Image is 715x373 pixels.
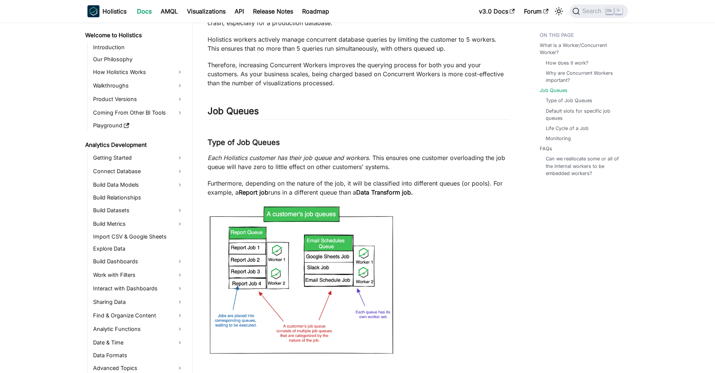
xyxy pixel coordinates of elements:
[248,5,298,17] a: Release Notes
[230,5,248,17] a: API
[91,296,186,308] a: Sharing Data
[546,59,589,66] a: How does it work?
[91,165,186,177] a: Connect Database
[87,5,99,17] img: Holistics
[132,5,156,17] a: Docs
[91,152,186,164] a: Getting Started
[540,42,623,56] a: What is a Worker/Concurrent Worker?
[208,106,510,120] h2: Job Queues
[91,310,186,322] a: Find & Organize Content
[91,269,186,281] a: Work with Filters
[580,8,606,15] span: Search
[239,189,268,196] strong: Report job
[208,204,395,356] img: multiple_queue.png
[182,5,230,17] a: Visualizations
[615,8,622,14] kbd: K
[91,54,186,65] a: Our Philosophy
[91,204,186,216] a: Build Datasets
[208,153,510,171] p: . This ensures one customer overloading the job queue will have zero to little effect on other cu...
[91,282,186,294] a: Interact with Dashboards
[208,35,510,53] p: Holistics workers actively manage concurrent database queries by limiting the customer to 5 worke...
[91,192,186,203] a: Build Relationships
[91,323,186,335] a: Analytic Functions
[102,7,126,16] b: Holistics
[546,155,620,177] a: Can we reallocate some or all of the internal workers to be embedded workers?
[546,125,589,132] a: Life Cycle of a Job
[519,5,553,17] a: Forum
[540,145,552,152] a: FAQs
[91,42,186,53] a: Introduction
[298,5,334,17] a: Roadmap
[356,189,413,196] strong: Data Transform job.
[91,93,186,105] a: Product Versions
[91,120,186,131] a: Playground
[208,154,369,162] em: Each Holistics customer has their job queue and workers
[91,218,186,230] a: Build Metrics
[540,87,567,94] a: Job Queues
[87,5,126,17] a: HolisticsHolistics
[91,337,186,349] a: Date & Time
[91,179,186,191] a: Build Data Models
[91,350,186,361] a: Data Formats
[546,97,592,104] a: Type of Job Queues
[83,30,186,41] a: Welcome to Holistics
[553,5,565,17] button: Switch between dark and light mode (currently light mode)
[546,135,571,142] a: Monitoring
[91,255,186,267] a: Build Dashboards
[208,60,510,88] p: Therefore, increasing Concurrent Workers improves the querying process for both you and your cust...
[91,80,186,92] a: Walkthroughs
[208,138,510,147] h3: Type of Job Queues
[546,107,620,122] a: Default slots for specific job queues
[474,5,519,17] a: v3.0 Docs
[208,179,510,197] p: Furthermore, depending on the nature of the job, it will be classified into different queues (or ...
[546,69,620,84] a: Why are Concurrent Workers important?
[80,23,193,373] nav: Docs sidebar
[569,5,628,18] button: Search (Ctrl+K)
[91,243,186,254] a: Explore Data
[156,5,182,17] a: AMQL
[83,140,186,150] a: Analytics Development
[91,231,186,242] a: Import CSV & Google Sheets
[91,66,186,78] a: How Holistics Works
[91,107,186,119] a: Coming From Other BI Tools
